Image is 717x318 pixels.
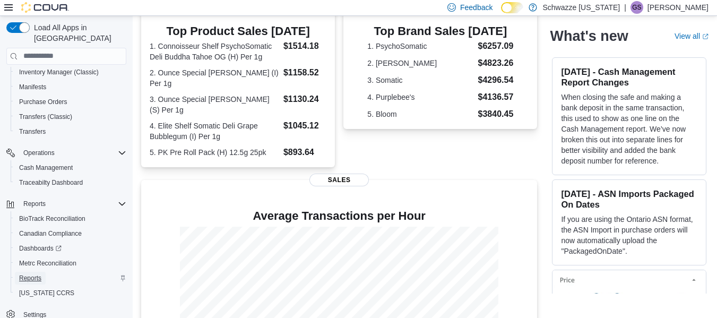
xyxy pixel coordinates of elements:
dt: 1. Connoisseur Shelf PsychoSomatic Deli Buddha Tahoe OG (H) Per 1g [150,41,279,62]
span: Transfers (Classic) [19,113,72,121]
span: Reports [19,197,126,210]
p: | [624,1,626,14]
span: Transfers [19,127,46,136]
span: Canadian Compliance [19,229,82,238]
p: Schwazze [US_STATE] [542,1,620,14]
button: Reports [2,196,131,211]
img: Cova [21,2,69,13]
dt: 2. [PERSON_NAME] [367,58,473,68]
a: Reports [15,272,46,285]
span: Load All Apps in [GEOGRAPHIC_DATA] [30,22,126,44]
span: [US_STATE] CCRS [19,289,74,297]
dd: $6257.09 [478,40,514,53]
dd: $1514.18 [283,40,326,53]
dt: 3. Ounce Special [PERSON_NAME] (S) Per 1g [150,94,279,115]
p: If you are using the Ontario ASN format, the ASN Import in purchase orders will now automatically... [561,214,697,256]
button: Operations [2,145,131,160]
dt: 1. PsychoSomatic [367,41,473,51]
dd: $4296.54 [478,74,514,87]
a: Dashboards [15,242,66,255]
span: GS [632,1,641,14]
h4: Average Transactions per Hour [150,210,529,222]
a: Dashboards [11,241,131,256]
span: Purchase Orders [19,98,67,106]
dd: $1158.52 [283,66,326,79]
a: Canadian Compliance [15,227,86,240]
span: Cash Management [15,161,126,174]
a: Inventory Manager (Classic) [15,66,103,79]
button: Canadian Compliance [11,226,131,241]
button: BioTrack Reconciliation [11,211,131,226]
dt: 3. Somatic [367,75,473,85]
span: Metrc Reconciliation [15,257,126,270]
dd: $1045.12 [283,119,326,132]
span: Dashboards [15,242,126,255]
span: Traceabilty Dashboard [15,176,126,189]
span: Canadian Compliance [15,227,126,240]
span: Manifests [15,81,126,93]
button: Operations [19,147,59,159]
h3: [DATE] - ASN Imports Packaged On Dates [561,188,697,210]
dt: 4. Purplebee's [367,92,473,102]
span: Reports [23,200,46,208]
span: BioTrack Reconciliation [19,214,85,223]
span: Reports [19,274,41,282]
a: Cash Management [15,161,77,174]
button: Inventory Manager (Classic) [11,65,131,80]
a: Purchase Orders [15,96,72,108]
a: [US_STATE] CCRS [15,287,79,299]
span: Traceabilty Dashboard [19,178,83,187]
h3: Top Brand Sales [DATE] [367,25,513,38]
button: Manifests [11,80,131,94]
dt: 2. Ounce Special [PERSON_NAME] (I) Per 1g [150,67,279,89]
span: Purchase Orders [15,96,126,108]
dd: $1130.24 [283,93,326,106]
a: BioTrack Reconciliation [15,212,90,225]
button: Transfers (Classic) [11,109,131,124]
h3: Top Product Sales [DATE] [150,25,326,38]
span: Metrc Reconciliation [19,259,76,268]
dt: 5. Bloom [367,109,473,119]
a: Manifests [15,81,50,93]
dd: $4823.26 [478,57,514,70]
dt: 5. PK Pre Roll Pack (H) 12.5g 25pk [150,147,279,158]
h3: [DATE] - Cash Management Report Changes [561,66,697,88]
span: Manifests [19,83,46,91]
span: Transfers [15,125,126,138]
dt: 4. Elite Shelf Somatic Deli Grape Bubblegum (I) Per 1g [150,121,279,142]
a: Transfers (Classic) [15,110,76,123]
a: Transfers [15,125,50,138]
button: Purchase Orders [11,94,131,109]
span: Dashboards [19,244,62,253]
span: Inventory Manager (Classic) [19,68,99,76]
h2: What's new [550,28,628,45]
a: Metrc Reconciliation [15,257,81,270]
svg: External link [702,33,709,40]
button: Transfers [11,124,131,139]
span: Operations [23,149,55,157]
button: Traceabilty Dashboard [11,175,131,190]
span: Operations [19,147,126,159]
span: Transfers (Classic) [15,110,126,123]
input: Dark Mode [501,2,523,13]
span: Feedback [460,2,493,13]
dd: $3840.45 [478,108,514,121]
a: Traceabilty Dashboard [15,176,87,189]
button: Metrc Reconciliation [11,256,131,271]
span: Cash Management [19,164,73,172]
span: Washington CCRS [15,287,126,299]
button: Reports [19,197,50,210]
button: [US_STATE] CCRS [11,286,131,300]
dd: $4136.57 [478,91,514,104]
span: Inventory Manager (Classic) [15,66,126,79]
span: BioTrack Reconciliation [15,212,126,225]
span: Sales [309,174,369,186]
button: Reports [11,271,131,286]
p: [PERSON_NAME] [647,1,709,14]
a: View allExternal link [675,32,709,40]
div: Gulzar Sayall [630,1,643,14]
p: When closing the safe and making a bank deposit in the same transaction, this used to show as one... [561,92,697,166]
dd: $893.64 [283,146,326,159]
span: Reports [15,272,126,285]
